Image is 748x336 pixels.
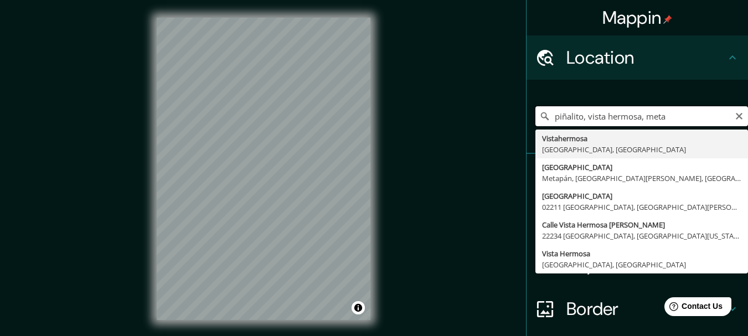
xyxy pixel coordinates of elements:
div: [GEOGRAPHIC_DATA] [542,190,741,201]
button: Clear [735,110,744,121]
h4: Location [566,46,726,69]
div: Calle Vista Hermosa [PERSON_NAME] [542,219,741,230]
h4: Mappin [602,7,673,29]
div: Style [527,198,748,242]
div: Vistahermosa [542,133,741,144]
h4: Layout [566,254,726,276]
div: 22234 [GEOGRAPHIC_DATA], [GEOGRAPHIC_DATA][US_STATE], [GEOGRAPHIC_DATA] [542,230,741,241]
h4: Border [566,298,726,320]
div: Vista Hermosa [542,248,741,259]
input: Pick your city or area [535,106,748,126]
img: pin-icon.png [663,15,672,24]
button: Toggle attribution [352,301,365,314]
div: Pins [527,154,748,198]
div: Layout [527,242,748,287]
canvas: Map [157,18,370,320]
div: Border [527,287,748,331]
div: [GEOGRAPHIC_DATA] [542,162,741,173]
div: 02211 [GEOGRAPHIC_DATA], [GEOGRAPHIC_DATA][PERSON_NAME], [GEOGRAPHIC_DATA][PERSON_NAME] [542,201,741,213]
div: [GEOGRAPHIC_DATA], [GEOGRAPHIC_DATA] [542,144,741,155]
div: Metapán, [GEOGRAPHIC_DATA][PERSON_NAME], [GEOGRAPHIC_DATA][PERSON_NAME] [542,173,741,184]
div: Location [527,35,748,80]
iframe: Help widget launcher [649,293,736,324]
div: [GEOGRAPHIC_DATA], [GEOGRAPHIC_DATA] [542,259,741,270]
